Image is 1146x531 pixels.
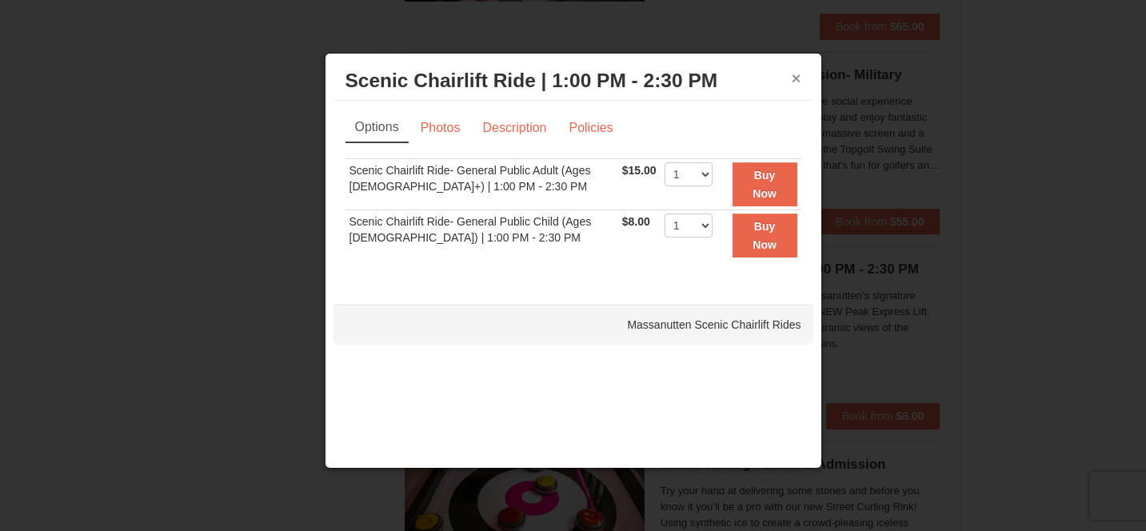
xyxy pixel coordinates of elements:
[753,169,777,199] strong: Buy Now
[622,215,650,228] span: $8.00
[345,159,618,210] td: Scenic Chairlift Ride- General Public Adult (Ages [DEMOGRAPHIC_DATA]+) | 1:00 PM - 2:30 PM
[345,113,409,143] a: Options
[472,113,557,143] a: Description
[333,305,813,345] div: Massanutten Scenic Chairlift Rides
[792,70,801,86] button: ×
[558,113,623,143] a: Policies
[345,69,801,93] h3: Scenic Chairlift Ride | 1:00 PM - 2:30 PM
[753,220,777,250] strong: Buy Now
[410,113,471,143] a: Photos
[733,214,797,258] button: Buy Now
[733,162,797,206] button: Buy Now
[345,210,618,261] td: Scenic Chairlift Ride- General Public Child (Ages [DEMOGRAPHIC_DATA]) | 1:00 PM - 2:30 PM
[622,164,657,177] span: $15.00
